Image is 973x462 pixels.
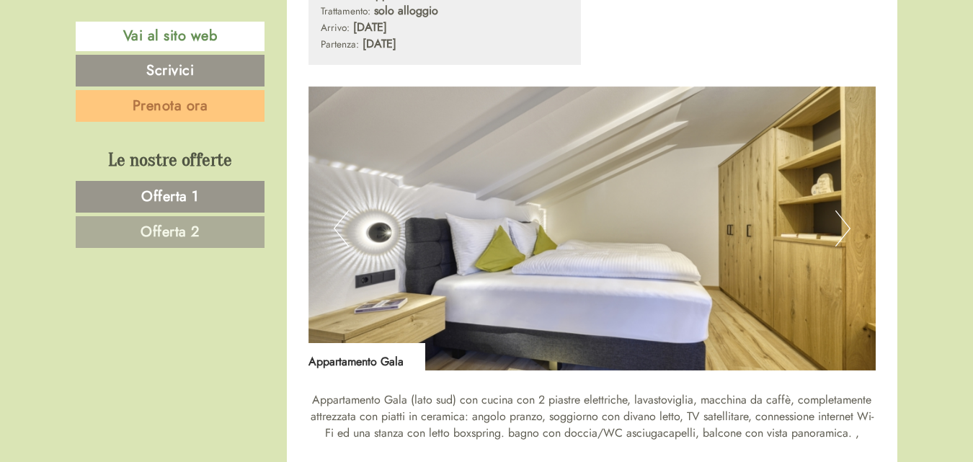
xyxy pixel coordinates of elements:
[321,20,350,35] small: Arrivo:
[308,343,425,370] div: Appartamento Gala
[321,37,359,51] small: Partenza:
[308,392,876,442] p: Appartamento Gala (lato sud) con cucina con 2 piastre elettriche, lavastoviglia, macchina da caff...
[321,4,370,18] small: Trattamento:
[141,221,200,242] span: Offerta 2
[334,210,349,246] button: Previous
[76,147,265,174] div: Le nostre offerte
[76,22,265,51] a: Vai al sito web
[76,55,265,86] a: Scrivici
[76,90,265,122] a: Prenota ora
[22,42,209,53] div: Ferienwohnungen Kreuzwegerhof
[363,35,396,52] b: [DATE]
[353,19,387,35] b: [DATE]
[835,210,850,246] button: Next
[11,39,216,83] div: Buon giorno, come possiamo aiutarla?
[374,2,438,19] b: solo alloggio
[141,186,199,207] span: Offerta 1
[308,86,876,370] img: image
[22,70,209,80] small: 18:45
[493,373,569,405] button: Invia
[252,11,316,35] div: martedì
